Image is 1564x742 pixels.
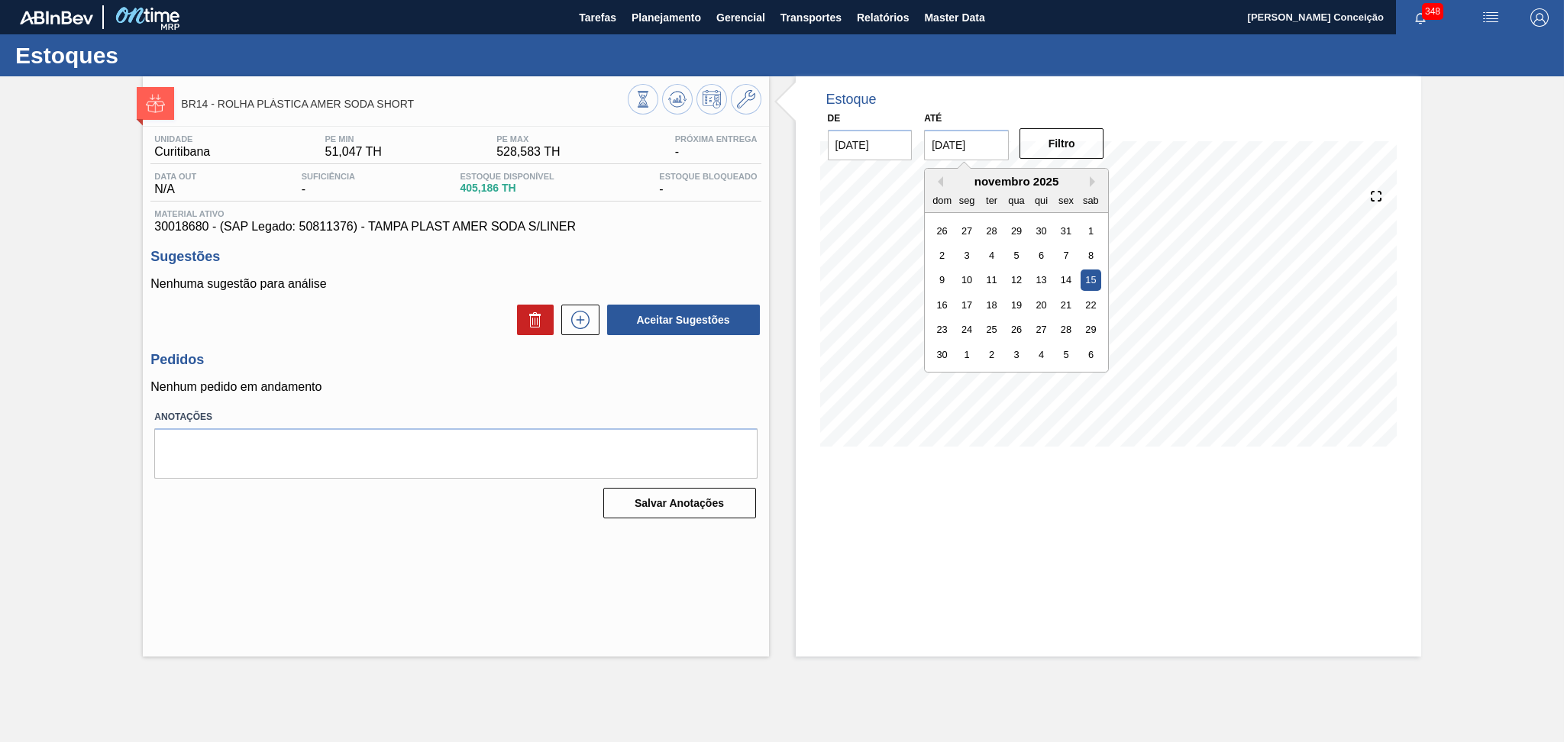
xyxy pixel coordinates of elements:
span: PE MIN [325,134,381,144]
div: qui [1031,189,1052,210]
div: Choose quarta-feira, 5 de novembro de 2025 [1007,245,1027,266]
p: Nenhuma sugestão para análise [150,277,761,291]
button: Programar Estoque [696,84,727,115]
span: Próxima Entrega [675,134,758,144]
div: Choose domingo, 16 de novembro de 2025 [932,295,952,315]
button: Visão Geral dos Estoques [628,84,658,115]
div: Choose quinta-feira, 13 de novembro de 2025 [1031,269,1052,290]
div: Choose quarta-feira, 19 de novembro de 2025 [1007,295,1027,315]
div: Choose segunda-feira, 27 de outubro de 2025 [957,220,977,240]
div: Choose segunda-feira, 24 de novembro de 2025 [957,319,977,340]
span: Tarefas [579,8,616,27]
div: Choose segunda-feira, 3 de novembro de 2025 [957,245,977,266]
div: Choose sexta-feira, 14 de novembro de 2025 [1056,269,1077,290]
div: Choose segunda-feira, 17 de novembro de 2025 [957,295,977,315]
img: Logout [1530,8,1549,27]
h3: Sugestões [150,249,761,265]
button: Ir ao Master Data / Geral [731,84,761,115]
span: 30018680 - (SAP Legado: 50811376) - TAMPA PLAST AMER SODA S/LINER [154,220,757,234]
button: Atualizar Gráfico [662,84,693,115]
div: Choose segunda-feira, 10 de novembro de 2025 [957,269,977,290]
span: 348 [1422,3,1443,20]
div: Choose sábado, 15 de novembro de 2025 [1081,269,1101,290]
h3: Pedidos [150,352,761,368]
div: sab [1081,189,1101,210]
div: Choose domingo, 30 de novembro de 2025 [932,344,952,365]
div: Choose domingo, 23 de novembro de 2025 [932,319,952,340]
div: Choose quinta-feira, 30 de outubro de 2025 [1031,220,1052,240]
div: ter [981,189,1002,210]
span: Suficiência [302,172,355,181]
span: Relatórios [857,8,909,27]
div: qua [1007,189,1027,210]
span: Estoque Bloqueado [659,172,757,181]
div: Choose sexta-feira, 31 de outubro de 2025 [1056,220,1077,240]
div: Choose domingo, 2 de novembro de 2025 [932,245,952,266]
button: Salvar Anotações [603,488,756,518]
span: Gerencial [716,8,765,27]
div: Choose quarta-feira, 29 de outubro de 2025 [1007,220,1027,240]
button: Aceitar Sugestões [607,305,760,335]
div: Choose terça-feira, 4 de novembro de 2025 [981,245,1002,266]
div: - [298,172,359,196]
div: Choose quinta-feira, 4 de dezembro de 2025 [1031,344,1052,365]
div: Aceitar Sugestões [599,303,761,337]
div: Choose sexta-feira, 7 de novembro de 2025 [1056,245,1077,266]
div: Choose domingo, 26 de outubro de 2025 [932,220,952,240]
div: Choose domingo, 9 de novembro de 2025 [932,269,952,290]
span: 405,186 TH [460,182,554,194]
span: PE MAX [496,134,560,144]
div: Choose sábado, 22 de novembro de 2025 [1081,295,1101,315]
div: Choose terça-feira, 25 de novembro de 2025 [981,319,1002,340]
div: sex [1056,189,1077,210]
input: dd/mm/yyyy [828,130,913,160]
label: Anotações [154,406,757,428]
span: Transportes [780,8,842,27]
button: Notificações [1396,7,1445,28]
button: Previous Month [932,176,943,187]
div: Choose terça-feira, 11 de novembro de 2025 [981,269,1002,290]
div: month 2025-11 [930,218,1104,367]
div: Choose segunda-feira, 1 de dezembro de 2025 [957,344,977,365]
span: Curitibana [154,145,210,159]
div: Choose quarta-feira, 26 de novembro de 2025 [1007,319,1027,340]
div: N/A [150,172,200,196]
span: Master Data [924,8,984,27]
div: Choose quinta-feira, 6 de novembro de 2025 [1031,245,1052,266]
div: Choose terça-feira, 2 de dezembro de 2025 [981,344,1002,365]
div: Choose sábado, 6 de dezembro de 2025 [1081,344,1101,365]
div: - [671,134,761,159]
label: De [828,113,841,124]
div: Choose sábado, 8 de novembro de 2025 [1081,245,1101,266]
p: Nenhum pedido em andamento [150,380,761,394]
div: - [655,172,761,196]
span: 51,047 TH [325,145,381,159]
span: Estoque Disponível [460,172,554,181]
input: dd/mm/yyyy [924,130,1009,160]
div: seg [957,189,977,210]
div: Choose sábado, 29 de novembro de 2025 [1081,319,1101,340]
span: Planejamento [632,8,701,27]
div: Choose quarta-feira, 12 de novembro de 2025 [1007,269,1027,290]
button: Filtro [1020,128,1104,159]
div: Nova sugestão [554,305,599,335]
img: TNhmsLtSVTkK8tSr43FrP2fwEKptu5GPRR3wAAAABJRU5ErkJggg== [20,11,93,24]
span: Material ativo [154,209,757,218]
span: Unidade [154,134,210,144]
div: Choose quinta-feira, 20 de novembro de 2025 [1031,295,1052,315]
div: dom [932,189,952,210]
img: userActions [1482,8,1500,27]
span: Data out [154,172,196,181]
div: Estoque [826,92,877,108]
img: Ícone [146,94,165,113]
div: Choose sexta-feira, 28 de novembro de 2025 [1056,319,1077,340]
h1: Estoques [15,47,286,64]
div: Choose terça-feira, 18 de novembro de 2025 [981,295,1002,315]
div: Excluir Sugestões [509,305,554,335]
span: 528,583 TH [496,145,560,159]
div: novembro 2025 [925,175,1108,188]
div: Choose quinta-feira, 27 de novembro de 2025 [1031,319,1052,340]
span: BR14 - ROLHA PLÁSTICA AMER SODA SHORT [181,98,627,110]
label: Até [924,113,942,124]
div: Choose sábado, 1 de novembro de 2025 [1081,220,1101,240]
